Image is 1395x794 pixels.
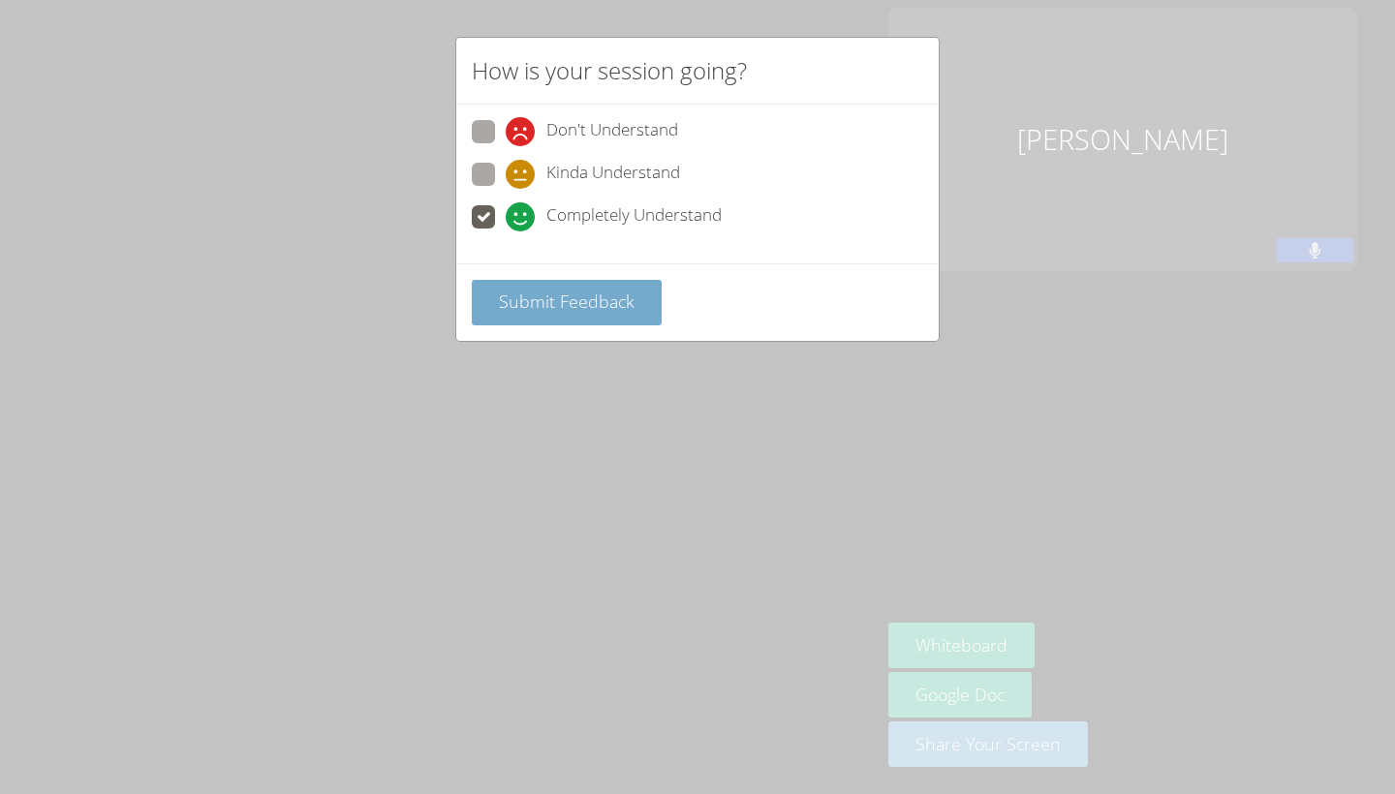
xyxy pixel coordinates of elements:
h2: How is your session going? [472,53,747,88]
span: Don't Understand [546,117,678,146]
span: Completely Understand [546,202,722,231]
span: Submit Feedback [499,290,635,313]
span: Kinda Understand [546,160,680,189]
button: Submit Feedback [472,280,662,325]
